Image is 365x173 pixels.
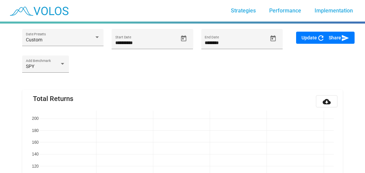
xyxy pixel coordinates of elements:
[226,5,261,17] a: Strategies
[33,95,73,102] mat-card-title: Total Returns
[267,33,279,44] button: Open calendar
[309,5,358,17] a: Implementation
[317,34,325,42] mat-icon: refresh
[323,32,355,44] button: Share
[269,7,301,14] span: Performance
[296,32,330,44] button: Update
[301,35,325,40] span: Update
[315,7,353,14] span: Implementation
[26,37,42,42] span: Custom
[26,64,34,69] span: SPY
[5,2,72,19] img: blue_transparent.png
[231,7,256,14] span: Strategies
[264,5,307,17] a: Performance
[178,33,190,44] button: Open calendar
[341,34,349,42] mat-icon: send
[329,35,349,40] span: Share
[323,98,331,106] mat-icon: cloud_download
